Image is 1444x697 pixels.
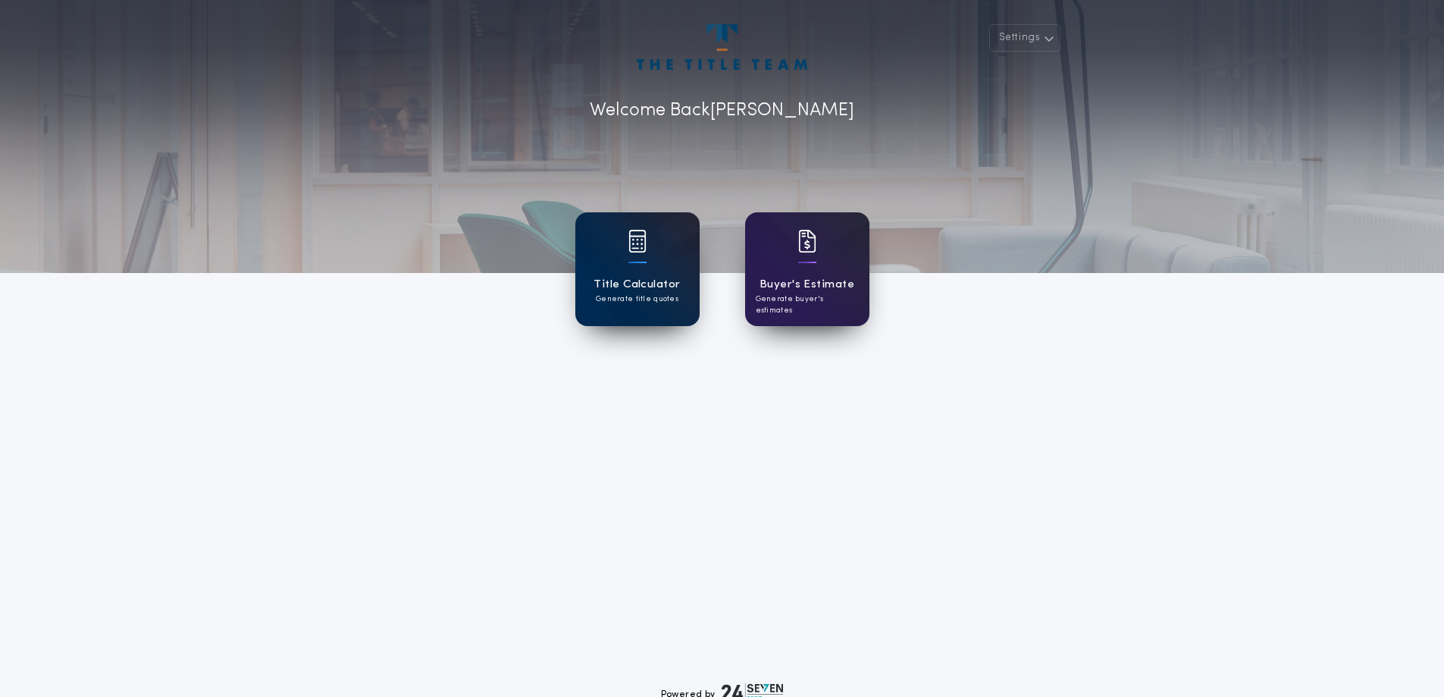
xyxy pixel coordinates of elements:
[745,212,869,326] a: card iconBuyer's EstimateGenerate buyer's estimates
[989,24,1060,52] button: Settings
[760,276,854,294] h1: Buyer's Estimate
[798,230,816,253] img: card icon
[756,294,859,316] p: Generate buyer's estimates
[596,294,678,305] p: Generate title quotes
[637,24,807,70] img: account-logo
[628,230,647,253] img: card icon
[575,212,700,326] a: card iconTitle CalculatorGenerate title quotes
[594,276,680,294] h1: Title Calculator
[590,97,854,124] p: Welcome Back [PERSON_NAME]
